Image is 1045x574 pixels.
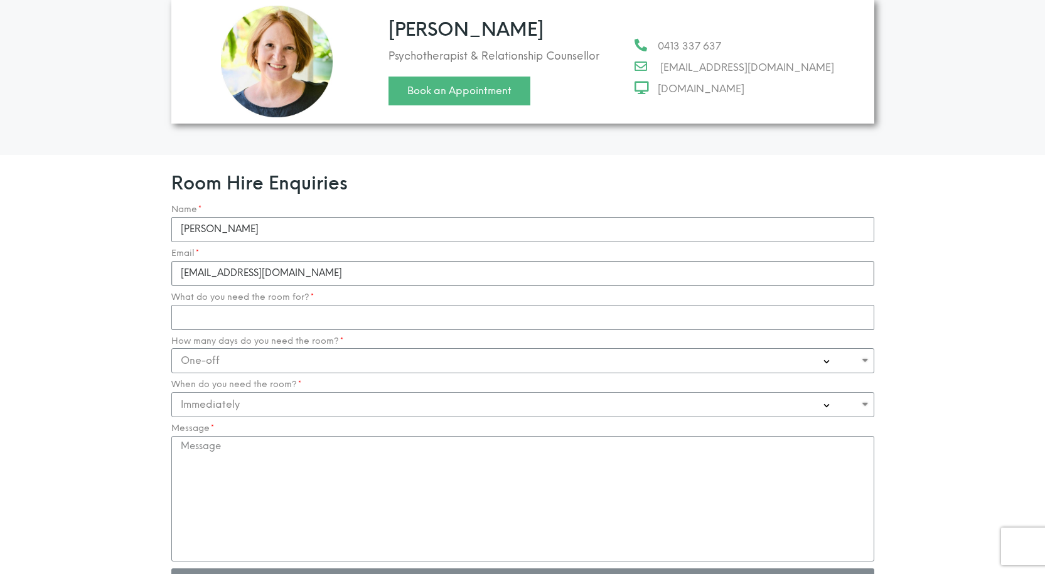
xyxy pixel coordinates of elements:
[171,380,302,390] label: When do you need the room?
[653,59,834,77] span: [EMAIL_ADDRESS][DOMAIN_NAME]
[407,86,512,96] span: Book an Appointment
[171,336,344,346] label: How many days do you need the room?
[389,18,544,40] a: [PERSON_NAME]
[635,80,865,98] a: [DOMAIN_NAME]
[221,6,333,117] img: Jo image circle 500
[650,38,721,55] span: 0413 337 637
[171,174,874,192] h2: Room Hire Enquiries
[171,217,874,242] input: Name
[171,423,215,433] label: Message
[171,292,314,302] label: What do you need the room for?
[171,248,200,258] label: Email
[171,205,202,215] label: Name
[635,59,865,77] a: [EMAIL_ADDRESS][DOMAIN_NAME]
[650,80,744,98] span: [DOMAIN_NAME]
[389,77,530,105] a: Book an Appointment
[389,51,622,61] h5: Psychotherapist & Relationship Counsellor
[171,261,874,286] input: Email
